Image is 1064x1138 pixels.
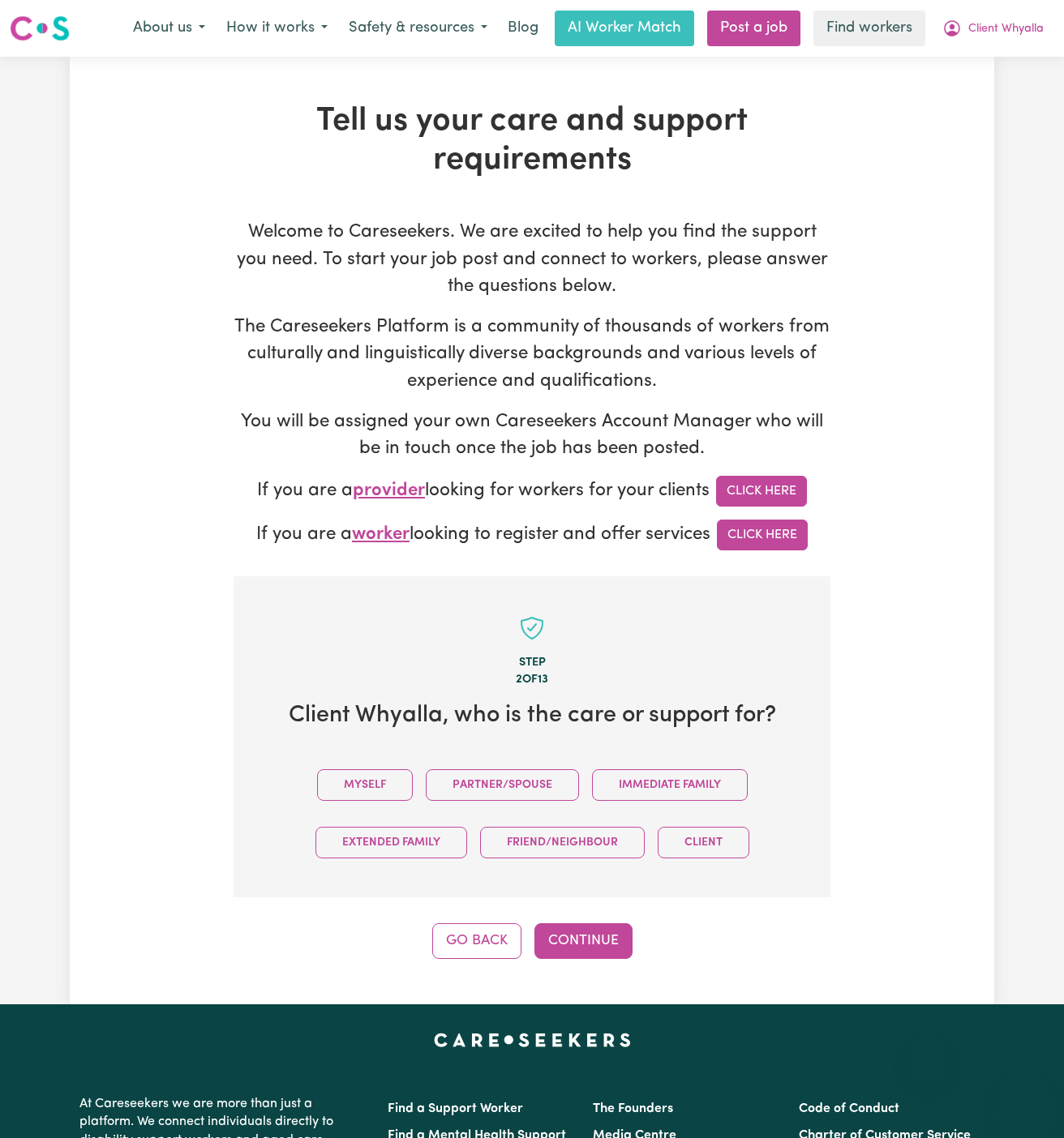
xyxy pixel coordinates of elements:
[10,14,70,43] img: Careseekers logo
[707,11,800,46] a: Post a job
[234,314,830,396] p: The Careseekers Platform is a community of thousands of workers from culturally and linguisticall...
[338,11,498,45] button: Safety & resources
[968,20,1044,38] span: Client Whyalla
[315,827,467,858] button: Extended Family
[717,520,808,550] a: Click Here
[593,1102,673,1115] a: The Founders
[932,11,1054,45] button: My Account
[317,769,413,801] button: Myself
[234,409,830,463] p: You will be assigned your own Careseekers Account Manager who will be in touch once the job has b...
[234,219,830,301] p: Welcome to Careseekers. We are excited to help you find the support you need. To start your job p...
[534,923,633,959] button: Continue
[799,1102,899,1115] a: Code of Conduct
[388,1102,523,1115] a: Find a Support Worker
[10,10,70,47] a: Careseekers logo
[122,11,216,45] button: About us
[234,476,830,507] p: If you are a looking for workers for your clients
[353,481,425,500] span: provider
[260,671,804,689] div: 2 of 13
[555,11,694,46] a: AI Worker Match
[716,476,807,507] a: Click Here
[434,1033,631,1046] a: Careseekers home page
[999,1073,1051,1125] iframe: Button to launch messaging window
[234,102,830,180] h1: Tell us your care and support requirements
[912,1034,945,1067] iframe: Close message
[813,11,925,46] a: Find workers
[234,520,830,550] p: If you are a looking to register and offer services
[432,923,521,959] button: Go Back
[480,827,645,858] button: Friend/Neighbour
[260,654,804,672] div: Step
[658,827,749,858] button: Client
[498,11,548,46] a: Blog
[352,525,410,544] span: worker
[426,769,579,801] button: Partner/Spouse
[260,702,804,730] h2: Client Whyalla , who is the care or support for?
[216,11,338,45] button: How it works
[592,769,748,801] button: Immediate Family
